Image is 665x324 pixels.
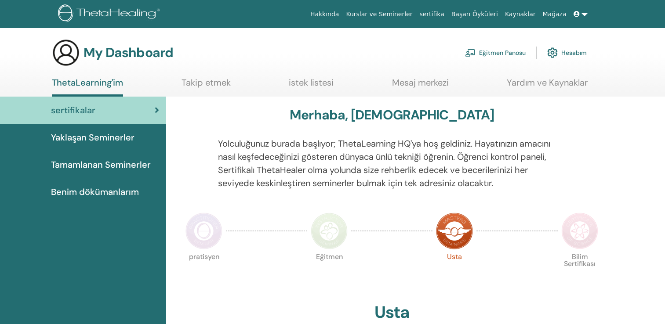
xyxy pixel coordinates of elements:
a: ThetaLearning'im [52,77,123,97]
a: Kaynaklar [501,6,539,22]
p: pratisyen [185,253,222,290]
a: Başarı Öyküleri [448,6,501,22]
span: Yaklaşan Seminerler [51,131,134,144]
a: Mesaj merkezi [392,77,449,94]
a: istek listesi [289,77,334,94]
p: Eğitmen [311,253,348,290]
span: sertifikalar [51,104,95,117]
p: Bilim Sertifikası [561,253,598,290]
h3: Merhaba, [DEMOGRAPHIC_DATA] [290,107,494,123]
a: Yardım ve Kaynaklar [507,77,588,94]
img: Practitioner [185,212,222,249]
h2: Usta [374,302,409,323]
img: chalkboard-teacher.svg [465,49,476,57]
p: Yolculuğunuz burada başlıyor; ThetaLearning HQ'ya hoş geldiniz. Hayatınızın amacını nasıl keşfede... [218,137,566,190]
p: Usta [436,253,473,290]
span: Benim dökümanlarım [51,185,139,198]
a: Eğitmen Panosu [465,43,526,62]
img: Certificate of Science [561,212,598,249]
img: cog.svg [547,45,558,60]
a: Hakkında [307,6,343,22]
img: Instructor [311,212,348,249]
h3: My Dashboard [84,45,173,61]
a: Takip etmek [182,77,231,94]
span: Tamamlanan Seminerler [51,158,151,171]
a: Mağaza [539,6,570,22]
img: generic-user-icon.jpg [52,39,80,67]
img: Master [436,212,473,249]
a: sertifika [416,6,447,22]
a: Hesabım [547,43,587,62]
a: Kurslar ve Seminerler [342,6,416,22]
img: logo.png [58,4,163,24]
